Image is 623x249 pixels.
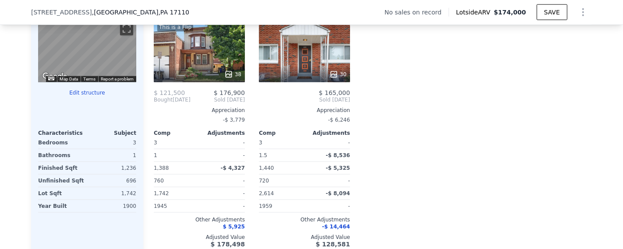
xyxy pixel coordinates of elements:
[214,89,245,96] span: $ 176,900
[259,178,269,184] span: 720
[87,130,136,137] div: Subject
[38,137,85,149] div: Bedrooms
[38,187,85,200] div: Lot Sqft
[154,130,199,137] div: Comp
[304,130,350,137] div: Adjustments
[259,149,303,161] div: 1.5
[154,96,173,103] span: Bought
[120,22,133,35] button: Toggle fullscreen view
[223,117,245,123] span: -$ 3,779
[40,71,69,82] img: Google
[385,8,449,17] div: No sales on record
[537,4,567,20] button: SAVE
[154,200,198,212] div: 1945
[201,175,245,187] div: -
[40,71,69,82] a: Open this area in Google Maps (opens a new window)
[326,165,350,171] span: -$ 5,325
[322,224,350,230] span: -$ 14,464
[154,107,245,114] div: Appreciation
[201,137,245,149] div: -
[328,117,350,123] span: -$ 6,246
[221,165,245,171] span: -$ 4,327
[211,241,245,248] span: $ 178,498
[38,149,85,161] div: Bathrooms
[319,89,350,96] span: $ 165,000
[224,70,241,79] div: 38
[201,149,245,161] div: -
[154,190,169,196] span: 1,742
[259,200,303,212] div: 1959
[89,200,136,212] div: 1900
[48,77,54,81] button: Keyboard shortcuts
[38,175,85,187] div: Unfinished Sqft
[494,9,526,16] span: $174,000
[38,89,136,96] button: Edit structure
[38,19,136,82] div: Street View
[316,241,350,248] span: $ 128,581
[154,89,185,96] span: $ 121,500
[259,216,350,223] div: Other Adjustments
[154,165,169,171] span: 1,388
[38,200,85,212] div: Year Built
[83,77,96,81] a: Terms
[326,190,350,196] span: -$ 8,094
[191,96,245,103] span: Sold [DATE]
[201,200,245,212] div: -
[259,234,350,241] div: Adjusted Value
[154,216,245,223] div: Other Adjustments
[38,162,85,174] div: Finished Sqft
[574,4,592,21] button: Show Options
[89,162,136,174] div: 1,236
[38,130,87,137] div: Characteristics
[92,8,189,17] span: , [GEOGRAPHIC_DATA]
[101,77,134,81] a: Report a problem
[201,187,245,200] div: -
[154,178,164,184] span: 760
[154,96,191,103] div: [DATE]
[89,175,136,187] div: 696
[259,107,350,114] div: Appreciation
[259,190,274,196] span: 2,614
[326,152,350,158] span: -$ 8,536
[259,96,350,103] span: Sold [DATE]
[31,8,92,17] span: [STREET_ADDRESS]
[158,9,189,16] span: , PA 17110
[89,187,136,200] div: 1,742
[154,149,198,161] div: 1
[157,23,193,32] div: This is a Flip
[306,200,350,212] div: -
[89,149,136,161] div: 1
[223,224,245,230] span: $ 5,925
[89,137,136,149] div: 3
[329,70,347,79] div: 30
[38,19,136,82] div: Map
[259,130,304,137] div: Comp
[199,130,245,137] div: Adjustments
[306,175,350,187] div: -
[154,140,157,146] span: 3
[154,234,245,241] div: Adjusted Value
[456,8,494,17] span: Lotside ARV
[306,137,350,149] div: -
[60,76,78,82] button: Map Data
[259,165,274,171] span: 1,440
[259,140,262,146] span: 3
